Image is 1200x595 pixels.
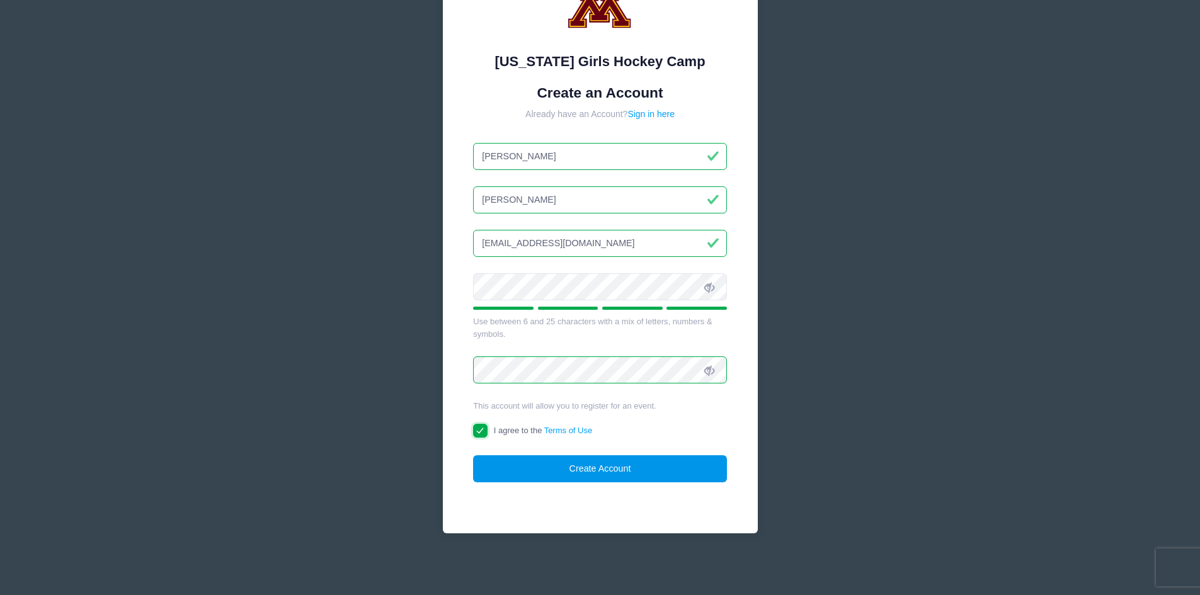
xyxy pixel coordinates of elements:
div: This account will allow you to register for an event. [473,400,727,412]
span: I agree to the [494,426,592,435]
input: Email [473,230,727,257]
button: Create Account [473,455,727,482]
input: Last Name [473,186,727,213]
div: Use between 6 and 25 characters with a mix of letters, numbers & symbols. [473,315,727,340]
a: Terms of Use [544,426,593,435]
div: [US_STATE] Girls Hockey Camp [473,51,727,72]
h1: Create an Account [473,84,727,101]
input: First Name [473,143,727,170]
div: Already have an Account? [473,108,727,121]
a: Sign in here [627,109,675,119]
input: I agree to theTerms of Use [473,424,488,438]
